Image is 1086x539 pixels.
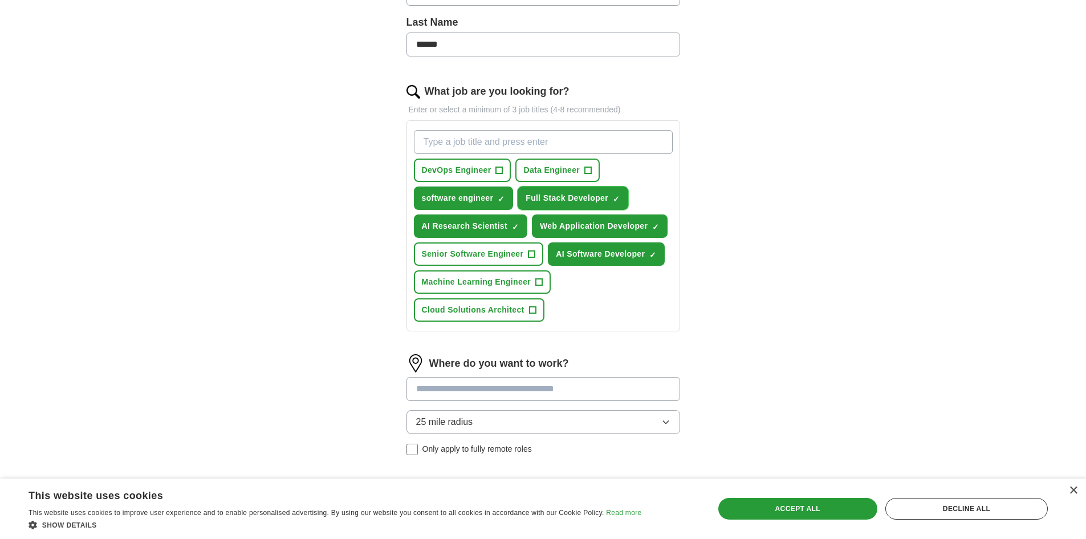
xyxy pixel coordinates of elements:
button: Machine Learning Engineer [414,270,551,294]
span: ✓ [498,194,505,204]
input: Type a job title and press enter [414,130,673,154]
div: This website uses cookies [29,485,613,502]
span: ✓ [613,194,620,204]
div: Show details [29,519,641,530]
img: location.png [406,354,425,372]
button: Web Application Developer✓ [532,214,668,238]
input: Only apply to fully remote roles [406,444,418,455]
span: This website uses cookies to improve user experience and to enable personalised advertising. By u... [29,509,604,517]
span: Cloud Solutions Architect [422,304,524,316]
label: What job are you looking for? [425,84,570,99]
a: Read more, opens a new window [606,509,641,517]
button: 25 mile radius [406,410,680,434]
span: Senior Software Engineer [422,248,524,260]
button: DevOps Engineer [414,159,511,182]
label: Last Name [406,15,680,30]
span: AI Research Scientist [422,220,508,232]
button: Senior Software Engineer [414,242,544,266]
p: Enter or select a minimum of 3 job titles (4-8 recommended) [406,104,680,116]
button: Data Engineer [515,159,600,182]
label: Where do you want to work? [429,356,569,371]
button: AI Software Developer✓ [548,242,665,266]
span: 25 mile radius [416,415,473,429]
button: AI Research Scientist✓ [414,214,528,238]
div: Close [1069,487,1077,495]
span: ✓ [512,222,519,232]
img: search.png [406,85,420,99]
span: Machine Learning Engineer [422,276,531,288]
button: software engineer✓ [414,187,514,210]
div: Decline all [885,498,1048,520]
button: Full Stack Developer✓ [518,187,628,210]
span: ✓ [649,250,656,260]
span: Full Stack Developer [526,192,608,204]
span: AI Software Developer [556,248,645,260]
button: Cloud Solutions Architect [414,298,544,322]
span: Show details [42,521,97,529]
span: DevOps Engineer [422,164,491,176]
span: ✓ [652,222,659,232]
div: Accept all [718,498,877,520]
span: Data Engineer [523,164,580,176]
span: Only apply to fully remote roles [422,443,532,455]
span: Web Application Developer [540,220,648,232]
span: software engineer [422,192,494,204]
